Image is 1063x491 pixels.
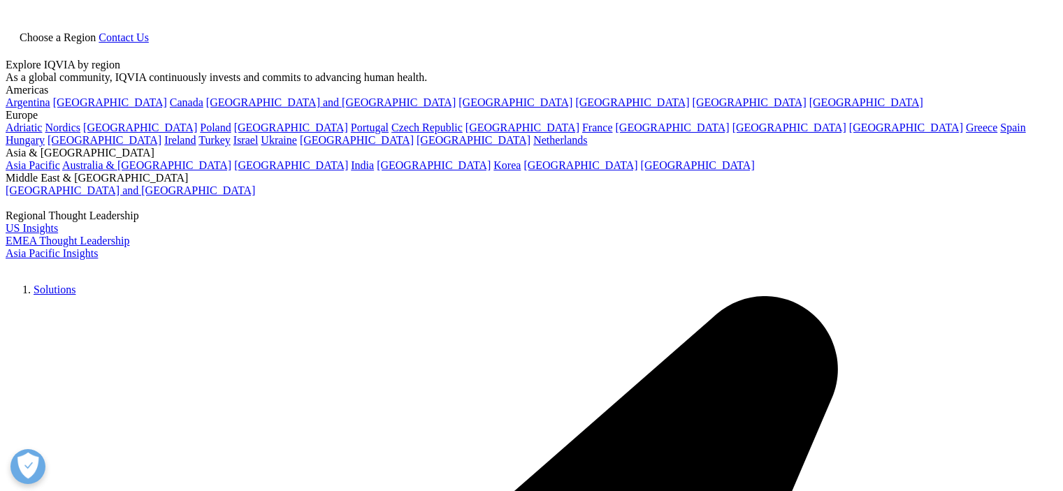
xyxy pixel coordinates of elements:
a: Contact Us [99,31,149,43]
a: [GEOGRAPHIC_DATA] [417,134,530,146]
a: Argentina [6,96,50,108]
a: [GEOGRAPHIC_DATA] and [GEOGRAPHIC_DATA] [6,184,255,196]
div: Americas [6,84,1057,96]
a: US Insights [6,222,58,234]
span: Choose a Region [20,31,96,43]
a: India [351,159,374,171]
a: [GEOGRAPHIC_DATA] and [GEOGRAPHIC_DATA] [206,96,456,108]
a: Asia Pacific Insights [6,247,98,259]
a: Solutions [34,284,75,295]
a: [GEOGRAPHIC_DATA] [53,96,167,108]
a: Czech Republic [391,122,463,133]
a: [GEOGRAPHIC_DATA] [575,96,689,108]
a: France [582,122,613,133]
a: Asia Pacific [6,159,60,171]
a: Ukraine [261,134,297,146]
a: [GEOGRAPHIC_DATA] [809,96,923,108]
a: Hungary [6,134,45,146]
a: [GEOGRAPHIC_DATA] [83,122,197,133]
a: Nordics [45,122,80,133]
a: [GEOGRAPHIC_DATA] [377,159,491,171]
a: [GEOGRAPHIC_DATA] [849,122,963,133]
a: Netherlands [533,134,587,146]
a: Portugal [351,122,389,133]
a: [GEOGRAPHIC_DATA] [732,122,846,133]
div: Middle East & [GEOGRAPHIC_DATA] [6,172,1057,184]
a: [GEOGRAPHIC_DATA] [616,122,730,133]
a: Australia & [GEOGRAPHIC_DATA] [62,159,231,171]
a: [GEOGRAPHIC_DATA] [234,122,348,133]
a: [GEOGRAPHIC_DATA] [523,159,637,171]
div: Explore IQVIA by region [6,59,1057,71]
a: [GEOGRAPHIC_DATA] [458,96,572,108]
a: Poland [200,122,231,133]
a: Turkey [198,134,231,146]
a: [GEOGRAPHIC_DATA] [693,96,807,108]
a: Spain [1000,122,1025,133]
div: Regional Thought Leadership [6,210,1057,222]
a: Canada [170,96,203,108]
a: [GEOGRAPHIC_DATA] [48,134,161,146]
a: [GEOGRAPHIC_DATA] [234,159,348,171]
a: Greece [966,122,997,133]
button: Open Preferences [10,449,45,484]
a: Korea [493,159,521,171]
a: Israel [233,134,259,146]
a: [GEOGRAPHIC_DATA] [641,159,755,171]
div: Asia & [GEOGRAPHIC_DATA] [6,147,1057,159]
a: [GEOGRAPHIC_DATA] [300,134,414,146]
div: Europe [6,109,1057,122]
a: [GEOGRAPHIC_DATA] [465,122,579,133]
a: EMEA Thought Leadership [6,235,129,247]
a: Adriatic [6,122,42,133]
div: As a global community, IQVIA continuously invests and commits to advancing human health. [6,71,1057,84]
a: Ireland [164,134,196,146]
